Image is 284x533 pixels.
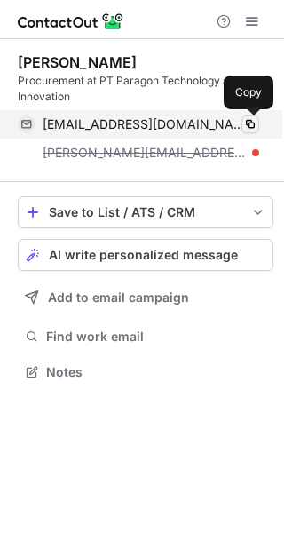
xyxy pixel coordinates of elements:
button: Add to email campaign [18,282,273,314]
button: save-profile-one-click [18,196,273,228]
span: Add to email campaign [48,290,189,305]
div: Save to List / ATS / CRM [49,205,242,219]
span: AI write personalized message [49,248,238,262]
div: [PERSON_NAME] [18,53,137,71]
span: Find work email [46,329,266,345]
div: Procurement at PT Paragon Technology and Innovation [18,73,273,105]
span: [PERSON_NAME][EMAIL_ADDRESS][DOMAIN_NAME] [43,145,246,161]
span: Notes [46,364,266,380]
button: Notes [18,360,273,385]
button: Find work email [18,324,273,349]
button: AI write personalized message [18,239,273,271]
span: [EMAIL_ADDRESS][DOMAIN_NAME] [43,116,246,132]
img: ContactOut v5.3.10 [18,11,124,32]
